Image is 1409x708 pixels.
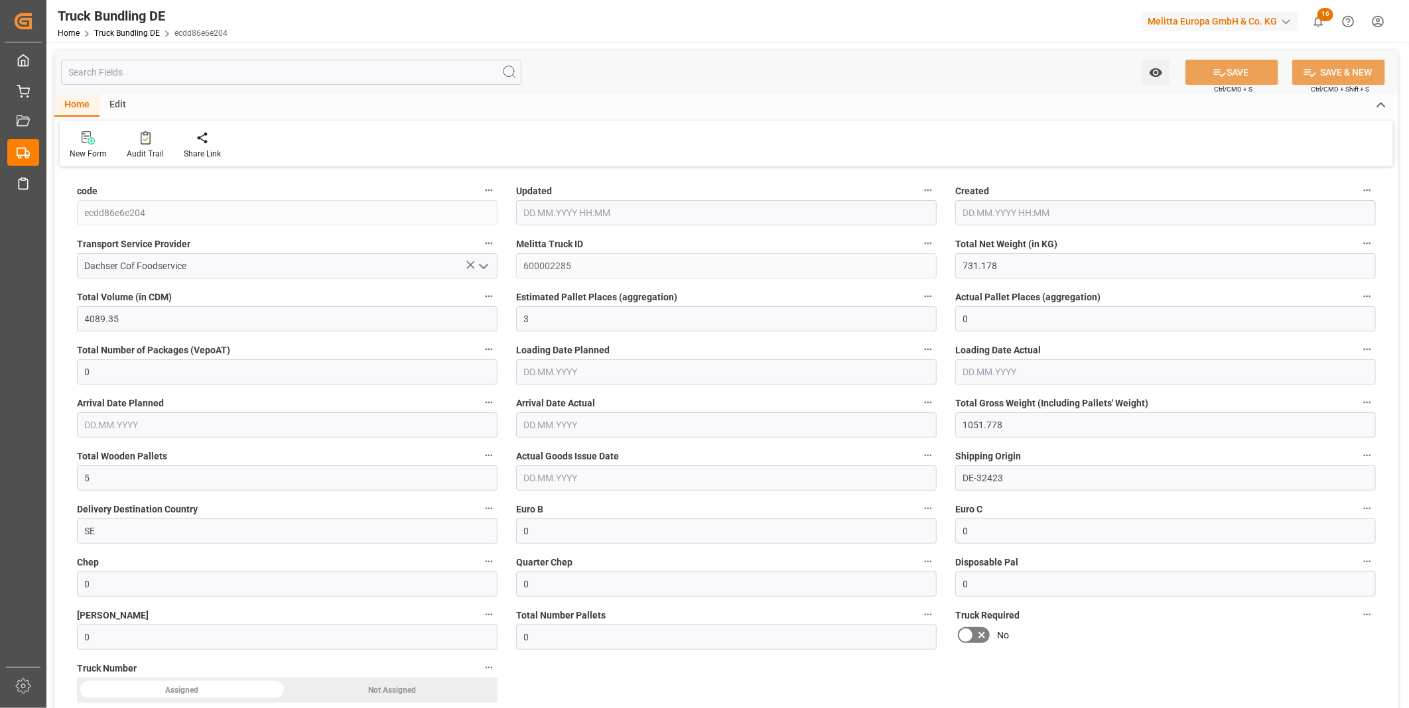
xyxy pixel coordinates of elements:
[77,184,98,198] span: code
[1359,553,1376,570] button: Disposable Pal
[919,500,937,517] button: Euro B
[955,396,1148,410] span: Total Gross Weight (Including Pallets' Weight)
[1359,394,1376,411] button: Total Gross Weight (Including Pallets' Weight)
[94,29,160,38] a: Truck Bundling DE
[1359,182,1376,199] button: Created
[480,500,498,517] button: Delivery Destination Country
[919,394,937,411] button: Arrival Date Actual
[516,556,572,569] span: Quarter Chep
[77,449,167,463] span: Total Wooden Pallets
[1317,8,1333,21] span: 16
[516,465,937,491] input: DD.MM.YYYY
[1359,288,1376,305] button: Actual Pallet Places (aggregation)
[516,502,543,516] span: Euro B
[516,412,937,438] input: DD.MM.YYYY
[516,290,677,304] span: Estimated Pallet Places (aggregation)
[1359,500,1376,517] button: Euro C
[77,556,99,569] span: Chep
[473,256,493,276] button: open menu
[77,343,230,357] span: Total Number of Packages (VepoAT)
[516,359,937,384] input: DD.MM.YYYY
[955,359,1376,384] input: DD.MM.YYYY
[100,94,136,117] div: Edit
[1359,447,1376,464] button: Shipping Origin
[54,94,100,117] div: Home
[516,343,610,357] span: Loading Date Planned
[184,148,221,160] div: Share Link
[1333,7,1363,36] button: Help Center
[77,290,172,304] span: Total Volume (in CDM)
[919,288,937,305] button: Estimated Pallet Places (aggregation)
[480,288,498,305] button: Total Volume (in CDM)
[919,553,937,570] button: Quarter Chep
[955,449,1021,463] span: Shipping Origin
[61,60,521,85] input: Search Fields
[287,678,498,703] div: Not Assigned
[955,290,1101,304] span: Actual Pallet Places (aggregation)
[955,343,1041,357] span: Loading Date Actual
[516,184,552,198] span: Updated
[516,200,937,225] input: DD.MM.YYYY HH:MM
[955,200,1376,225] input: DD.MM.YYYY HH:MM
[77,412,498,438] input: DD.MM.YYYY
[480,394,498,411] button: Arrival Date Planned
[77,502,198,516] span: Delivery Destination Country
[70,148,107,160] div: New Form
[516,609,606,622] span: Total Number Pallets
[1142,12,1298,31] div: Melitta Europa GmbH & Co. KG
[58,29,80,38] a: Home
[480,606,498,623] button: [PERSON_NAME]
[919,341,937,358] button: Loading Date Planned
[516,396,595,410] span: Arrival Date Actual
[480,553,498,570] button: Chep
[1142,9,1304,34] button: Melitta Europa GmbH & Co. KG
[480,341,498,358] button: Total Number of Packages (VepoAT)
[919,606,937,623] button: Total Number Pallets
[955,502,982,516] span: Euro C
[1142,60,1170,85] button: open menu
[516,449,619,463] span: Actual Goods Issue Date
[480,182,498,199] button: code
[919,235,937,252] button: Melitta Truck ID
[955,609,1020,622] span: Truck Required
[77,396,164,410] span: Arrival Date Planned
[58,6,228,26] div: Truck Bundling DE
[1214,84,1252,94] span: Ctrl/CMD + S
[480,447,498,464] button: Total Wooden Pallets
[919,182,937,199] button: Updated
[77,662,137,676] span: Truck Number
[77,237,190,251] span: Transport Service Provider
[1359,235,1376,252] button: Total Net Weight (in KG)
[1359,341,1376,358] button: Loading Date Actual
[919,447,937,464] button: Actual Goods Issue Date
[480,235,498,252] button: Transport Service Provider
[1292,60,1385,85] button: SAVE & NEW
[997,628,1009,642] span: No
[955,237,1057,251] span: Total Net Weight (in KG)
[955,556,1018,569] span: Disposable Pal
[1359,606,1376,623] button: Truck Required
[77,609,149,622] span: [PERSON_NAME]
[516,237,583,251] span: Melitta Truck ID
[127,148,164,160] div: Audit Trail
[1304,7,1333,36] button: show 16 new notifications
[480,659,498,676] button: Truck Number
[77,678,287,703] div: Assigned
[1185,60,1278,85] button: SAVE
[955,184,989,198] span: Created
[1311,84,1369,94] span: Ctrl/CMD + Shift + S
